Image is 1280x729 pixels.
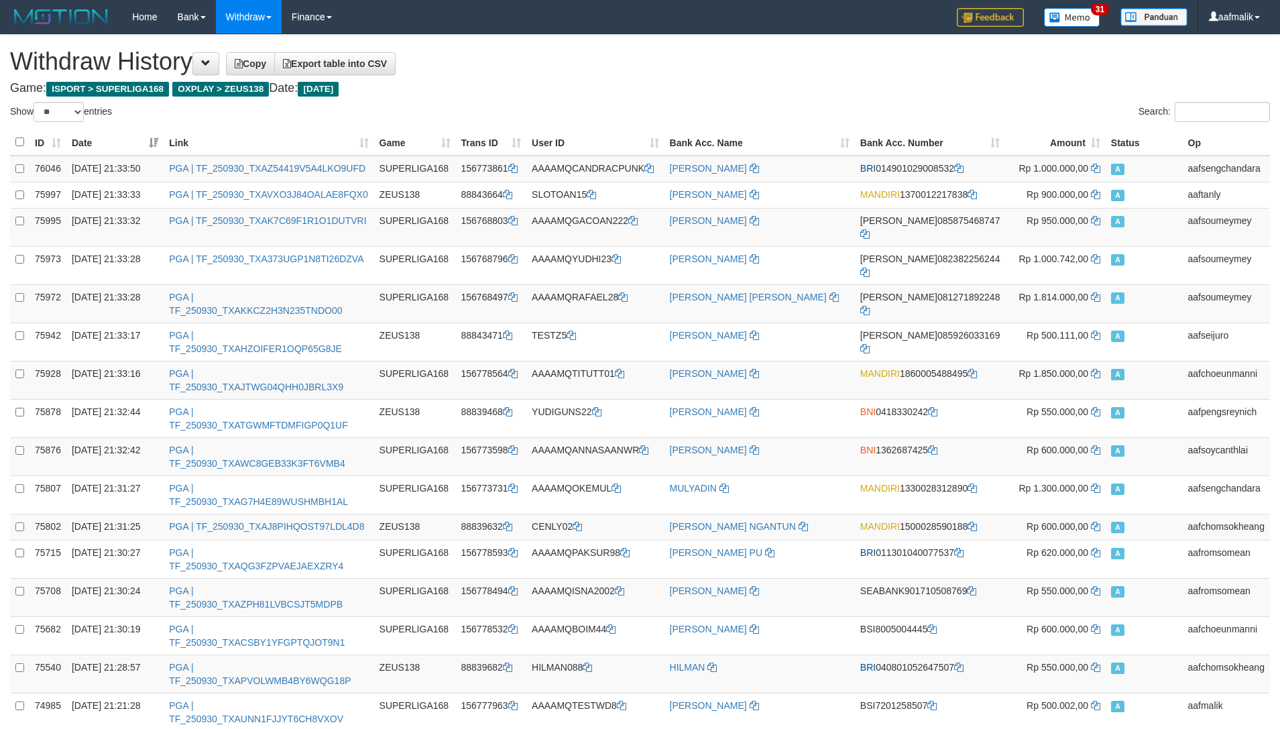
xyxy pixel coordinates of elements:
[30,246,66,284] td: 75973
[855,578,1006,616] td: 901710508769
[670,189,747,200] a: [PERSON_NAME]
[30,437,66,475] td: 75876
[1139,102,1270,122] label: Search:
[1044,8,1100,27] img: Button%20Memo.svg
[855,129,1006,156] th: Bank Acc. Number: activate to sort column ascending
[374,246,456,284] td: SUPERLIGA168
[855,616,1006,655] td: 8005004445
[374,437,456,475] td: SUPERLIGA168
[855,323,1006,361] td: 085926033169
[670,662,705,673] a: HILMAN
[670,624,747,634] a: [PERSON_NAME]
[10,82,1270,95] h4: Game: Date:
[66,156,164,182] td: [DATE] 21:33:50
[456,399,527,437] td: 88839468
[860,585,905,596] span: SEABANK
[526,361,664,399] td: AAAAMQTITUTT01
[1111,407,1124,418] span: Approved - Marked by aafpengsreynich
[860,662,876,673] span: BRI
[30,399,66,437] td: 75878
[66,475,164,514] td: [DATE] 21:31:27
[526,182,664,208] td: SLOTOAN15
[30,540,66,578] td: 75715
[30,156,66,182] td: 76046
[1111,164,1124,175] span: Approved - Marked by aafsengchandara
[66,208,164,246] td: [DATE] 21:33:32
[1111,254,1124,266] span: Approved - Marked by aafsoumeymey
[374,540,456,578] td: SUPERLIGA168
[374,129,456,156] th: Game: activate to sort column ascending
[1027,700,1088,711] span: Rp 500.002,00
[172,82,269,97] span: OXPLAY > ZEUS138
[855,246,1006,284] td: 082382256244
[374,514,456,540] td: ZEUS138
[670,292,827,302] a: [PERSON_NAME] [PERSON_NAME]
[66,323,164,361] td: [DATE] 21:33:17
[1027,406,1088,417] span: Rp 550.000,00
[30,475,66,514] td: 75807
[1111,216,1124,227] span: Approved - Marked by aafsoumeymey
[526,284,664,323] td: AAAAMQRAFAEL28
[456,616,527,655] td: 156778532
[374,284,456,323] td: SUPERLIGA168
[169,445,345,469] a: PGA | TF_250930_TXAWC8GEB33K3FT6VMB4
[456,540,527,578] td: 156778593
[664,129,855,156] th: Bank Acc. Name: activate to sort column ascending
[1111,292,1124,304] span: Approved - Marked by aafsoumeymey
[1183,578,1271,616] td: aafromsomean
[670,330,747,341] a: [PERSON_NAME]
[670,445,747,455] a: [PERSON_NAME]
[164,129,373,156] th: Link: activate to sort column ascending
[169,215,366,226] a: PGA | TF_250930_TXAK7C69F1R1O1DUTVRI
[169,330,342,354] a: PGA | TF_250930_TXAHZOIFER1OQP65G8JE
[235,58,266,69] span: Copy
[1120,8,1187,26] img: panduan.png
[10,7,112,27] img: MOTION_logo.png
[1183,129,1271,156] th: Op
[169,254,363,264] a: PGA | TF_250930_TXA373UGP1N8TI26DZVA
[526,475,664,514] td: AAAAMQOKEMUL
[30,284,66,323] td: 75972
[456,182,527,208] td: 88843664
[456,437,527,475] td: 156773598
[1183,540,1271,578] td: aafromsomean
[860,406,876,417] span: BNI
[1183,361,1271,399] td: aafchoeunmanni
[169,662,351,686] a: PGA | TF_250930_TXAPVOLWMB4BY6WQG18P
[66,616,164,655] td: [DATE] 21:30:19
[860,445,876,455] span: BNI
[46,82,169,97] span: ISPORT > SUPERLIGA168
[526,540,664,578] td: AAAAMQPAKSUR98
[1027,547,1088,558] span: Rp 620.000,00
[1183,514,1271,540] td: aafchomsokheang
[30,208,66,246] td: 75995
[1111,369,1124,380] span: Approved - Marked by aafchoeunmanni
[860,292,937,302] span: [PERSON_NAME]
[1183,475,1271,514] td: aafsengchandara
[456,361,527,399] td: 156778564
[1027,189,1088,200] span: Rp 900.000,00
[30,616,66,655] td: 75682
[1027,662,1088,673] span: Rp 550.000,00
[1027,215,1088,226] span: Rp 950.000,00
[526,399,664,437] td: YUDIGUNS22
[855,437,1006,475] td: 1362687425
[30,514,66,540] td: 75802
[169,163,365,174] a: PGA | TF_250930_TXAZ54419V5A4LKO9UFD
[1111,663,1124,674] span: Approved - Marked by aafchomsokheang
[1183,246,1271,284] td: aafsoumeymey
[1111,445,1124,457] span: Approved - Marked by aafsoycanthlai
[374,182,456,208] td: ZEUS138
[526,129,664,156] th: User ID: activate to sort column ascending
[34,102,84,122] select: Showentries
[860,700,876,711] span: BSI
[66,361,164,399] td: [DATE] 21:33:16
[855,182,1006,208] td: 1370012217838
[1111,190,1124,201] span: Approved - Marked by aaftanly
[1111,701,1124,712] span: Approved - Marked by aafmalik
[1027,624,1088,634] span: Rp 600.000,00
[855,156,1006,182] td: 014901029008532
[1175,102,1270,122] input: Search:
[1111,586,1124,598] span: Approved - Marked by aafromsomean
[456,578,527,616] td: 156778494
